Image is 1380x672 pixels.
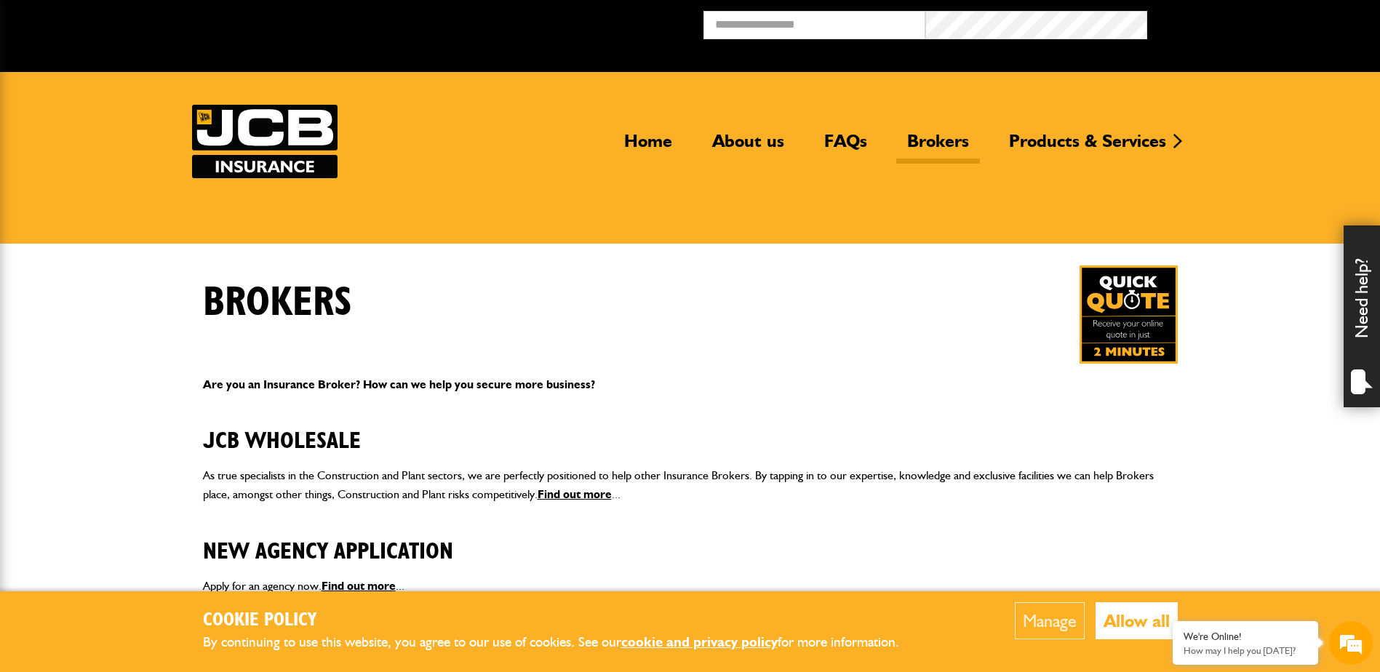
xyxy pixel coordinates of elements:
[203,609,923,632] h2: Cookie Policy
[1344,225,1380,407] div: Need help?
[998,130,1177,164] a: Products & Services
[203,631,923,654] p: By continuing to use this website, you agree to our use of cookies. See our for more information.
[613,130,683,164] a: Home
[1096,602,1178,639] button: Allow all
[1184,631,1307,643] div: We're Online!
[192,105,338,178] img: JCB Insurance Services logo
[896,130,980,164] a: Brokers
[203,516,1178,565] h2: New Agency Application
[701,130,795,164] a: About us
[813,130,878,164] a: FAQs
[1080,265,1178,364] a: Get your insurance quote in just 2-minutes
[203,405,1178,455] h2: JCB Wholesale
[1015,602,1085,639] button: Manage
[1147,11,1369,33] button: Broker Login
[203,375,1178,394] p: Are you an Insurance Broker? How can we help you secure more business?
[203,279,352,327] h1: Brokers
[538,487,612,501] a: Find out more
[322,579,396,593] a: Find out more
[621,633,778,650] a: cookie and privacy policy
[1080,265,1178,364] img: Quick Quote
[203,466,1178,503] p: As true specialists in the Construction and Plant sectors, we are perfectly positioned to help ot...
[192,105,338,178] a: JCB Insurance Services
[203,577,1178,596] p: Apply for an agency now. ...
[1184,645,1307,656] p: How may I help you today?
